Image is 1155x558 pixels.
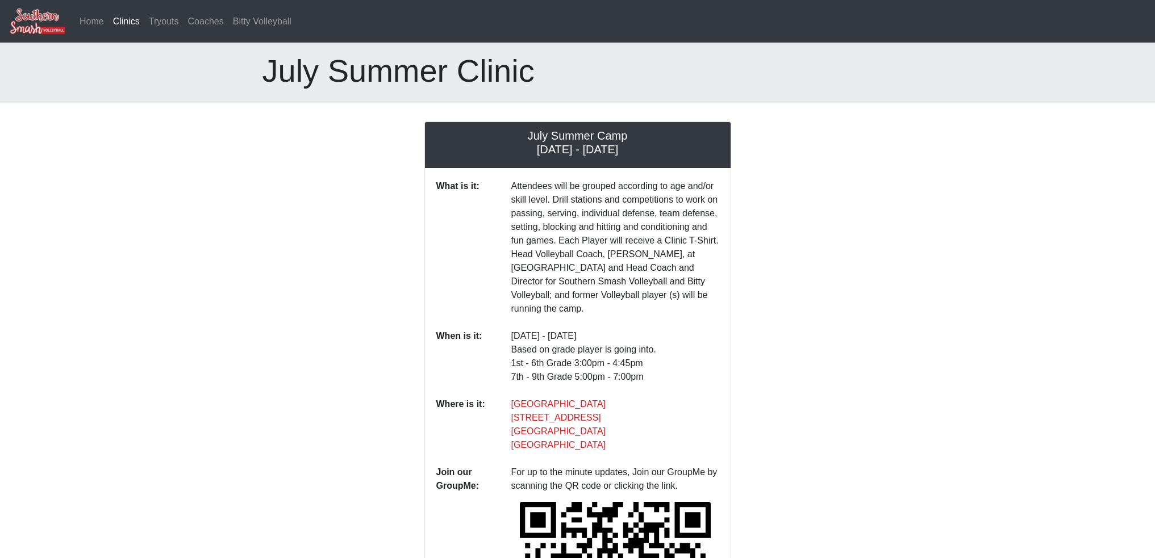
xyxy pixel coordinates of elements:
[109,10,144,33] a: Clinics
[184,10,228,33] a: Coaches
[144,10,184,33] a: Tryouts
[511,329,719,384] p: [DATE] - [DATE] Based on grade player is going into. 1st - 6th Grade 3:00pm - 4:45pm 7th - 9th Gr...
[511,465,719,493] p: For up to the minute updates, Join our GroupMe by scanning the QR code or clicking the link.
[228,10,296,33] a: Bitty Volleyball
[9,7,66,35] img: Southern Smash Volleyball
[428,397,503,465] dt: Where is it:
[511,179,719,316] p: Attendees will be grouped according to age and/or skill level. Drill stations and competitions to...
[75,10,109,33] a: Home
[511,399,606,450] a: [GEOGRAPHIC_DATA][STREET_ADDRESS][GEOGRAPHIC_DATA][GEOGRAPHIC_DATA]
[428,179,503,329] dt: What is it:
[262,52,893,90] h1: July Summer Clinic
[436,129,719,156] h5: July Summer Camp [DATE] - [DATE]
[428,329,503,397] dt: When is it:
